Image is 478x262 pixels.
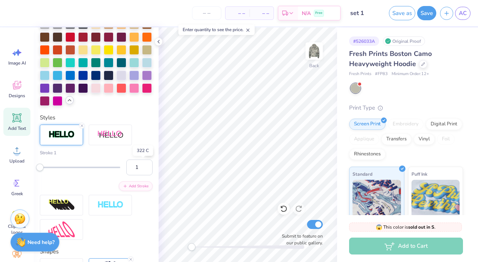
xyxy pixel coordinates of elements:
[133,145,153,156] div: 322 C
[307,44,322,59] img: Back
[349,36,379,46] div: # 526033A
[437,134,455,145] div: Foil
[352,180,401,217] img: Standard
[36,164,44,171] div: Accessibility label
[11,191,23,197] span: Greek
[417,6,436,20] button: Save
[349,71,371,77] span: Fresh Prints
[349,149,386,160] div: Rhinestones
[188,243,195,251] div: Accessibility label
[119,181,153,191] button: Add Stroke
[411,180,460,217] img: Puff Ink
[349,104,463,112] div: Print Type
[8,125,26,131] span: Add Text
[178,24,255,35] div: Enter quantity to see the price.
[376,224,382,231] span: 😱
[48,199,75,211] img: 3D Illusion
[376,224,436,230] span: This color is .
[383,36,425,46] div: Original Proof
[426,119,462,130] div: Digital Print
[459,9,467,18] span: AC
[411,170,427,178] span: Puff Ink
[392,71,429,77] span: Minimum Order: 12 +
[27,239,54,246] strong: Need help?
[254,9,269,17] span: – –
[48,130,75,139] img: Stroke
[345,6,381,21] input: Untitled Design
[97,201,124,209] img: Negative Space
[381,134,411,145] div: Transfers
[408,224,434,230] strong: sold out in S
[40,149,56,156] label: Stroke 1
[349,49,432,68] span: Fresh Prints Boston Camo Heavyweight Hoodie
[315,11,322,16] span: Free
[278,233,323,246] label: Submit to feature on our public gallery.
[352,170,372,178] span: Standard
[375,71,388,77] span: # FP83
[388,119,424,130] div: Embroidery
[414,134,435,145] div: Vinyl
[349,134,379,145] div: Applique
[302,9,311,17] span: N/A
[9,158,24,164] span: Upload
[192,6,221,20] input: – –
[389,6,415,20] button: Save as
[8,60,26,66] span: Image AI
[40,113,55,122] label: Styles
[9,93,25,99] span: Designs
[97,130,124,140] img: Shadow
[230,9,245,17] span: – –
[309,62,319,69] div: Back
[349,119,386,130] div: Screen Print
[455,7,470,20] a: AC
[5,223,29,235] span: Clipart & logos
[48,221,75,238] img: Free Distort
